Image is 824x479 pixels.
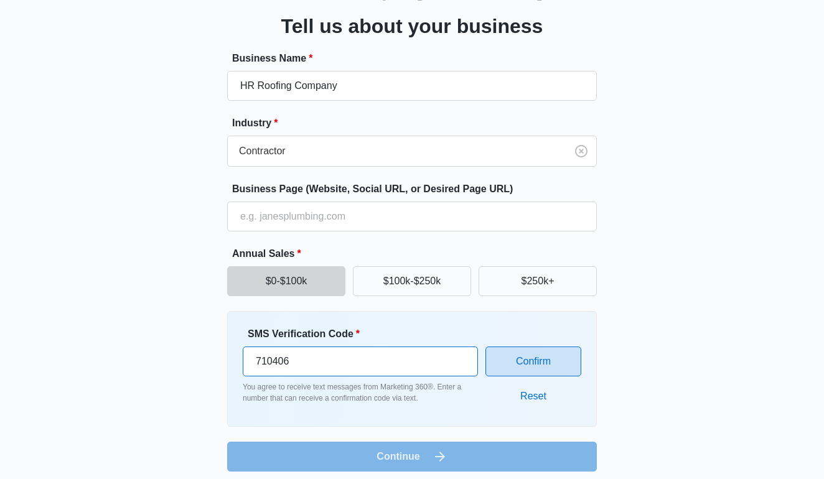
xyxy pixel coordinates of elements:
button: Clear [571,141,591,161]
button: $0-$100k [227,266,345,296]
p: You agree to receive text messages from Marketing 360®. Enter a number that can receive a confirm... [243,381,478,404]
button: $250k+ [479,266,597,296]
input: e.g. Jane's Plumbing [227,71,597,101]
label: Business Page (Website, Social URL, or Desired Page URL) [232,182,602,197]
label: Annual Sales [232,246,602,261]
button: Reset [508,381,559,411]
input: Enter verification code [243,346,478,376]
button: Confirm [485,346,581,376]
button: $100k-$250k [353,266,471,296]
label: SMS Verification Code [248,327,483,342]
input: e.g. janesplumbing.com [227,202,597,231]
h3: Tell us about your business [281,11,543,41]
label: Business Name [232,51,602,66]
label: Industry [232,116,602,131]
